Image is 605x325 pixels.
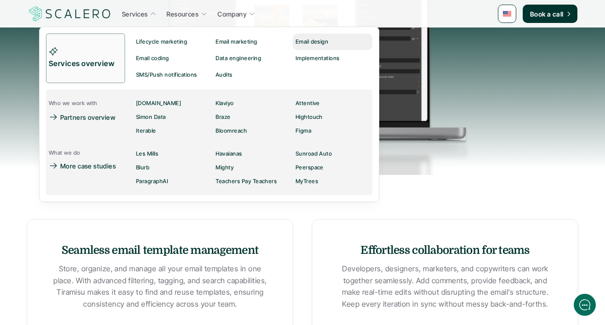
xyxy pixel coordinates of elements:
p: Developers, designers, marketers, and copywriters can work together seamlessly. Add comments, pro... [338,263,552,310]
a: Teachers Pay Teachers [213,174,292,188]
p: Attentive [296,100,320,106]
p: Braze [216,114,230,120]
a: SMS/Push notifications [133,67,213,83]
strong: Effortless collaboration for teams [360,244,530,257]
p: Peerspace [296,164,324,171]
p: Services [122,9,148,19]
p: Teachers Pay Teachers [216,178,277,185]
a: Havaianas [213,147,292,161]
a: Services overview [46,34,125,83]
p: Who we work with [49,100,97,106]
a: Braze [213,110,292,124]
a: Data engineering [213,50,292,67]
p: [DOMAIN_NAME] [136,100,181,106]
strong: Seamless email template management [62,244,259,257]
p: Lifecycle marketing [136,39,187,45]
a: Book a call [523,5,577,23]
a: Simon Data [133,110,213,124]
p: Les Mills [136,151,158,157]
h1: Hi! Welcome to [GEOGRAPHIC_DATA]. [14,45,170,59]
p: Bloomreach [216,128,247,134]
a: Email marketing [213,34,292,50]
a: Blurb [133,161,213,174]
p: Klaviyo [216,100,234,106]
p: Mighty [216,164,234,171]
p: Sunroad Auto [296,151,332,157]
p: Partners overview [60,112,115,122]
a: Mighty [213,161,292,174]
a: Iterable [133,124,213,138]
a: Implementations [293,50,372,67]
p: Book a call [530,9,564,19]
a: Klaviyo [213,96,292,110]
span: New conversation [59,127,110,134]
p: Services overview [49,58,117,70]
a: Les Mills [133,147,213,161]
p: Simon Data [136,114,166,120]
a: Email coding [133,50,213,67]
a: Audits [213,67,287,83]
h2: Let us know if we can help with lifecycle marketing. [14,61,170,105]
a: Email design [293,34,372,50]
p: Email marketing [216,39,257,45]
p: SMS/Push notifications [136,72,197,78]
a: Peerspace [293,161,372,174]
button: New conversation [14,122,170,140]
p: Email coding [136,55,169,62]
p: What we do [49,150,80,156]
a: [DOMAIN_NAME] [133,96,213,110]
p: ParagraphAI [136,178,168,185]
a: Lifecycle marketing [133,34,213,50]
a: Scalero company logotype [28,6,112,22]
p: Hightouch [296,114,323,120]
p: Company [217,9,246,19]
p: Havaianas [216,151,242,157]
a: Bloomreach [213,124,292,138]
a: ParagraphAI [133,174,213,188]
a: MyTrees [293,174,372,188]
p: Audits [216,72,233,78]
p: MyTrees [296,178,318,185]
p: Resources [166,9,199,19]
p: Data engineering [216,55,261,62]
span: We run on Gist [77,266,116,272]
a: Sunroad Auto [293,147,372,161]
a: Figma [293,124,372,138]
p: Implementations [296,55,340,62]
p: Figma [296,128,311,134]
a: Partners overview [46,110,122,124]
p: More case studies [60,161,116,171]
img: Scalero company logotype [28,5,112,22]
p: Email design [296,39,329,45]
a: More case studies [46,159,125,173]
a: Attentive [293,96,372,110]
p: Store, organize, and manage all your email templates in one place. With advanced filtering, taggi... [53,263,267,310]
p: Iterable [136,128,156,134]
iframe: gist-messenger-bubble-iframe [574,294,596,316]
a: Hightouch [293,110,372,124]
p: Blurb [136,164,149,171]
